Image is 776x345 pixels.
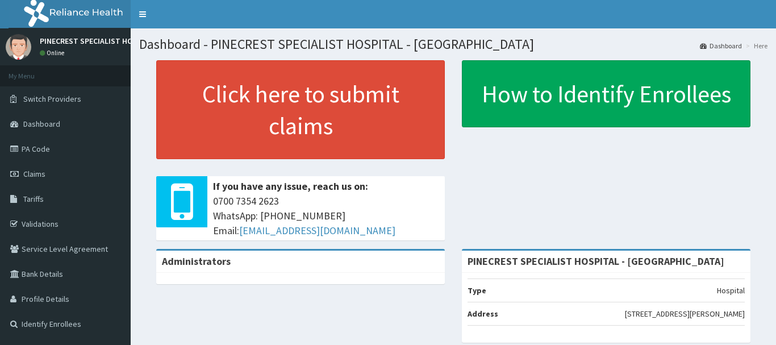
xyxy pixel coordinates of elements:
p: Hospital [717,285,745,296]
li: Here [743,41,767,51]
span: Switch Providers [23,94,81,104]
b: Address [468,309,498,319]
span: Tariffs [23,194,44,204]
strong: PINECREST SPECIALIST HOSPITAL - [GEOGRAPHIC_DATA] [468,255,724,268]
b: Administrators [162,255,231,268]
span: Claims [23,169,45,179]
a: Online [40,49,67,57]
span: 0700 7354 2623 WhatsApp: [PHONE_NUMBER] Email: [213,194,439,238]
img: User Image [6,34,31,60]
b: If you have any issue, reach us on: [213,180,368,193]
h1: Dashboard - PINECREST SPECIALIST HOSPITAL - [GEOGRAPHIC_DATA] [139,37,767,52]
a: How to Identify Enrollees [462,60,750,127]
a: Dashboard [700,41,742,51]
p: PINECREST SPECIALIST HOSPITAL [40,37,157,45]
p: [STREET_ADDRESS][PERSON_NAME] [625,308,745,319]
b: Type [468,285,486,296]
span: Dashboard [23,119,60,129]
a: Click here to submit claims [156,60,445,159]
a: [EMAIL_ADDRESS][DOMAIN_NAME] [239,224,395,237]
